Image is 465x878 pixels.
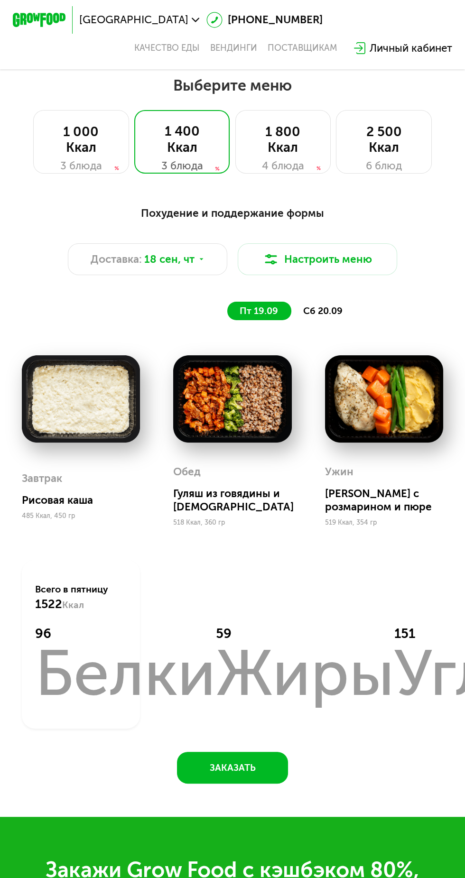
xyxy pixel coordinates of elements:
[35,626,216,642] div: 96
[206,12,323,28] a: [PHONE_NUMBER]
[134,43,199,53] a: Качество еды
[148,123,216,155] div: 1 400 Ккал
[249,124,317,156] div: 1 800 Ккал
[240,305,278,316] span: пт 19.09
[216,641,394,705] div: Жиры
[210,43,257,53] a: Вендинги
[35,597,62,611] span: 1522
[62,600,84,610] span: Ккал
[144,251,195,268] span: 18 сен, чт
[47,158,115,174] div: 3 блюда
[173,487,302,514] div: Гуляш из говядины и [DEMOGRAPHIC_DATA]
[249,158,317,174] div: 4 блюда
[47,124,115,156] div: 1 000 Ккал
[325,487,454,514] div: [PERSON_NAME] с розмарином и пюре
[91,251,142,268] span: Доставка:
[43,76,423,95] h2: Выберите меню
[238,243,397,275] button: Настроить меню
[177,752,288,784] button: Заказать
[22,494,151,507] div: Рисовая каша
[325,462,353,482] div: Ужин
[35,641,216,705] div: Белки
[16,205,449,222] div: Похудение и поддержание формы
[35,583,127,612] div: Всего в пятницу
[79,15,188,25] span: [GEOGRAPHIC_DATA]
[148,158,216,174] div: 3 блюда
[216,626,394,642] div: 59
[350,124,418,156] div: 2 500 Ккал
[22,512,140,520] div: 485 Ккал, 450 гр
[22,469,62,489] div: Завтрак
[268,43,337,53] div: поставщикам
[350,158,418,174] div: 6 блюд
[303,305,343,316] span: сб 20.09
[325,519,443,527] div: 519 Ккал, 354 гр
[370,40,452,56] div: Личный кабинет
[173,519,291,527] div: 518 Ккал, 360 гр
[173,462,201,482] div: Обед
